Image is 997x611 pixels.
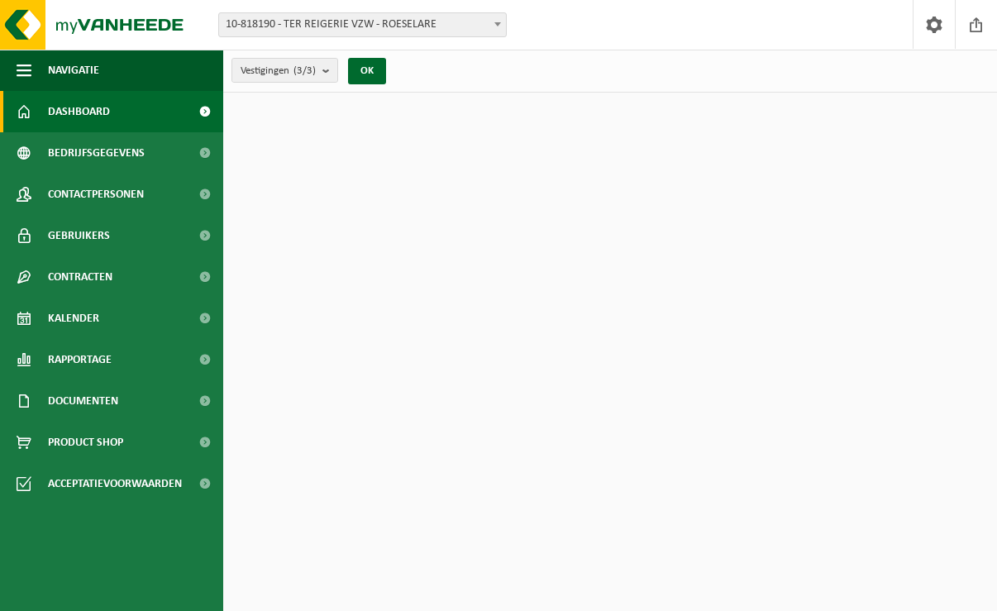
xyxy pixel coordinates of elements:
span: Bedrijfsgegevens [48,132,145,174]
span: Documenten [48,380,118,422]
span: Vestigingen [241,59,316,84]
span: Dashboard [48,91,110,132]
span: Contactpersonen [48,174,144,215]
span: Acceptatievoorwaarden [48,463,182,504]
span: Kalender [48,298,99,339]
span: Product Shop [48,422,123,463]
span: Gebruikers [48,215,110,256]
button: OK [348,58,386,84]
span: Navigatie [48,50,99,91]
count: (3/3) [293,65,316,76]
span: Rapportage [48,339,112,380]
span: 10-818190 - TER REIGERIE VZW - ROESELARE [219,13,506,36]
button: Vestigingen(3/3) [231,58,338,83]
span: Contracten [48,256,112,298]
span: 10-818190 - TER REIGERIE VZW - ROESELARE [218,12,507,37]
